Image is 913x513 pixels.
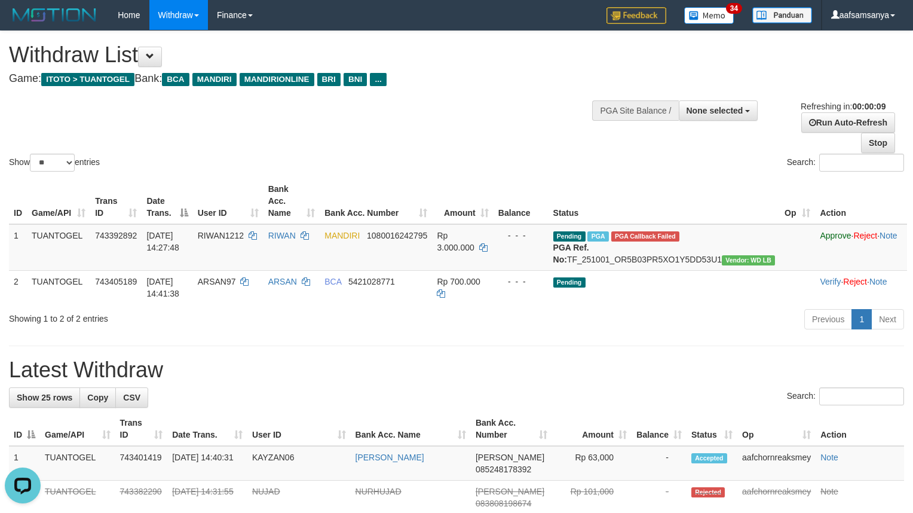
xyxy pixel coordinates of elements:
[432,178,493,224] th: Amount: activate to sort column ascending
[9,270,27,304] td: 2
[632,446,687,481] td: -
[752,7,812,23] img: panduan.png
[552,446,632,481] td: Rp 63,000
[115,387,148,408] a: CSV
[198,231,244,240] span: RIWAN1212
[193,178,264,224] th: User ID: activate to sort column ascending
[351,412,471,446] th: Bank Acc. Name: activate to sort column ascending
[691,453,727,463] span: Accepted
[498,276,544,288] div: - - -
[476,499,531,508] span: Copy 083808198674 to clipboard
[348,277,395,286] span: Copy 5421028771 to clipboard
[549,178,780,224] th: Status
[801,102,886,111] span: Refreshing in:
[268,277,297,286] a: ARSAN
[79,387,116,408] a: Copy
[40,412,115,446] th: Game/API: activate to sort column ascending
[95,277,137,286] span: 743405189
[587,231,608,242] span: Marked by aafyoumonoriya
[851,309,872,329] a: 1
[437,231,474,252] span: Rp 3.000.000
[320,178,432,224] th: Bank Acc. Number: activate to sort column ascending
[198,277,236,286] span: ARSAN97
[722,255,775,265] span: Vendor URL: https://dashboard.q2checkout.com/secure
[40,446,115,481] td: TUANTOGEL
[476,487,544,496] span: [PERSON_NAME]
[324,277,341,286] span: BCA
[804,309,852,329] a: Previous
[146,231,179,252] span: [DATE] 14:27:48
[687,106,743,115] span: None selected
[816,412,904,446] th: Action
[476,465,531,474] span: Copy 085248178392 to clipboard
[9,73,597,85] h4: Game: Bank:
[437,277,480,286] span: Rp 700.000
[553,243,589,264] b: PGA Ref. No:
[820,277,841,286] a: Verify
[780,178,815,224] th: Op: activate to sort column ascending
[9,224,27,271] td: 1
[27,178,90,224] th: Game/API: activate to sort column ascending
[820,487,838,496] a: Note
[787,387,904,405] label: Search:
[9,43,597,67] h1: Withdraw List
[9,178,27,224] th: ID
[90,178,142,224] th: Trans ID: activate to sort column ascending
[142,178,192,224] th: Date Trans.: activate to sort column descending
[880,231,897,240] a: Note
[115,446,168,481] td: 743401419
[853,231,877,240] a: Reject
[687,412,737,446] th: Status: activate to sort column ascending
[815,178,907,224] th: Action
[476,453,544,462] span: [PERSON_NAME]
[611,231,679,242] span: PGA Error
[41,73,134,86] span: ITOTO > TUANTOGEL
[247,446,351,481] td: KAYZAN06
[115,412,168,446] th: Trans ID: activate to sort column ascending
[9,308,372,325] div: Showing 1 to 2 of 2 entries
[247,412,351,446] th: User ID: activate to sort column ascending
[5,5,41,41] button: Open LiveChat chat widget
[9,6,100,24] img: MOTION_logo.png
[356,453,424,462] a: [PERSON_NAME]
[30,154,75,172] select: Showentries
[9,387,80,408] a: Show 25 rows
[852,102,886,111] strong: 00:00:09
[684,7,734,24] img: Button%20Memo.svg
[367,231,427,240] span: Copy 1080016242795 to clipboard
[801,112,895,133] a: Run Auto-Refresh
[737,446,816,481] td: aafchornreaksmey
[726,3,742,14] span: 34
[87,393,108,402] span: Copy
[861,133,895,153] a: Stop
[820,453,838,462] a: Note
[691,487,725,497] span: Rejected
[787,154,904,172] label: Search:
[820,231,851,240] a: Approve
[324,231,360,240] span: MANDIRI
[268,231,296,240] a: RIWAN
[737,412,816,446] th: Op: activate to sort column ascending
[815,270,907,304] td: · ·
[9,446,40,481] td: 1
[162,73,189,86] span: BCA
[815,224,907,271] td: · ·
[9,412,40,446] th: ID: activate to sort column descending
[819,154,904,172] input: Search:
[871,309,904,329] a: Next
[356,487,402,496] a: NURHUJAD
[240,73,314,86] span: MANDIRIONLINE
[27,224,90,271] td: TUANTOGEL
[819,387,904,405] input: Search:
[167,446,247,481] td: [DATE] 14:40:31
[632,412,687,446] th: Balance: activate to sort column ascending
[471,412,552,446] th: Bank Acc. Number: activate to sort column ascending
[9,358,904,382] h1: Latest Withdraw
[606,7,666,24] img: Feedback.jpg
[553,277,586,288] span: Pending
[264,178,320,224] th: Bank Acc. Name: activate to sort column ascending
[123,393,140,402] span: CSV
[370,73,386,86] span: ...
[494,178,549,224] th: Balance
[95,231,137,240] span: 743392892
